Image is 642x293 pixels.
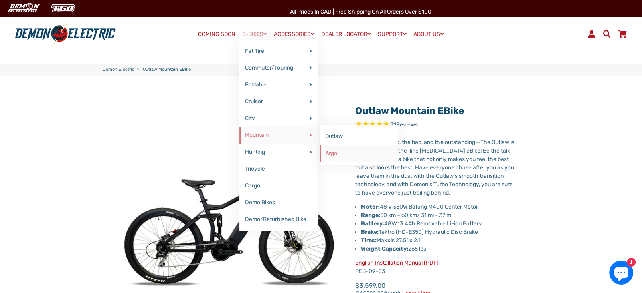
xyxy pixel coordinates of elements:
[239,161,318,177] a: Tricycle
[396,122,418,128] span: Reviews
[239,211,318,228] a: Demo/Refurbished Bike
[239,60,318,76] a: Commuter/Touring
[103,66,134,73] a: Demon Electric
[361,245,408,252] strong: Weight Capacity:
[361,229,379,235] strong: Brake:
[12,24,119,44] img: Demon Electric logo
[290,8,431,15] span: All Prices in CAD | Free shipping on all orders over $100
[391,122,418,128] span: 31 reviews
[607,261,636,287] inbox-online-store-chat: Shopify online store chat
[239,28,270,40] a: E-BIKES
[4,2,43,15] img: Demon Electric
[239,93,318,110] a: Cruiser
[361,245,515,253] li: 265 lbs
[239,127,318,144] a: Mountain
[361,237,377,244] strong: Tires:
[320,145,398,162] a: Argo
[320,128,398,145] a: Outlaw
[361,228,515,236] li: Tektro (HD-E350) Hydraulic Disc Brake
[239,110,318,127] a: City
[361,236,515,245] li: Maxxis 27.5” x 2.1"
[239,194,318,211] a: Demo Bikes
[375,28,409,40] a: SUPPORT
[47,2,79,15] img: TGB Canada
[143,66,191,73] span: Outlaw Mountain eBike
[239,177,318,194] a: Cargo
[355,138,515,197] p: Outlaw. The good, the bad, and the outstanding--The Outlaw is Demon's top-of-the-line [MEDICAL_DA...
[355,105,464,116] a: Outlaw Mountain eBike
[361,220,384,227] strong: Battery:
[361,203,515,211] li: 48 V 350W Bafang M400 Center Motor
[361,212,380,219] strong: Range:
[355,259,515,275] p: PEB-09-03
[361,219,515,228] li: 48V/13.4Ah Removable Li-ion Battery
[411,28,447,40] a: ABOUT US
[318,28,374,40] a: DEALER LOCATOR
[361,203,380,210] strong: Motor:
[355,259,439,266] a: English Installation Manual (PDF)
[361,211,515,219] li: 50 km – 60 km/ 31 mi - 37 mi
[195,29,238,40] a: COMING SOON
[239,76,318,93] a: Foldable
[271,28,317,40] a: ACCESSORIES
[355,120,515,130] span: Rated 4.8 out of 5 stars 31 reviews
[239,144,318,161] a: Hunting
[239,43,318,60] a: Fat Tire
